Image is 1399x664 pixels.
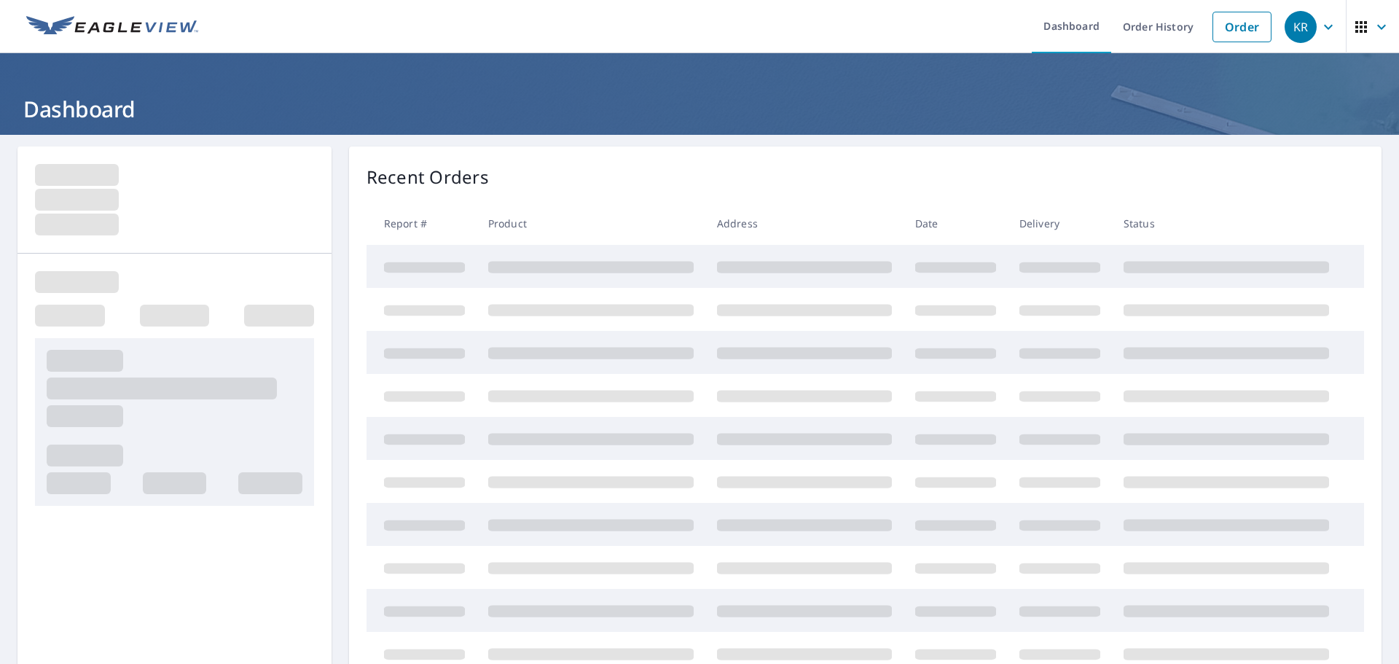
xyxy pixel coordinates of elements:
[26,16,198,38] img: EV Logo
[367,202,477,245] th: Report #
[1285,11,1317,43] div: KR
[1112,202,1341,245] th: Status
[367,164,489,190] p: Recent Orders
[705,202,904,245] th: Address
[477,202,705,245] th: Product
[1008,202,1112,245] th: Delivery
[17,94,1382,124] h1: Dashboard
[904,202,1008,245] th: Date
[1212,12,1271,42] a: Order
